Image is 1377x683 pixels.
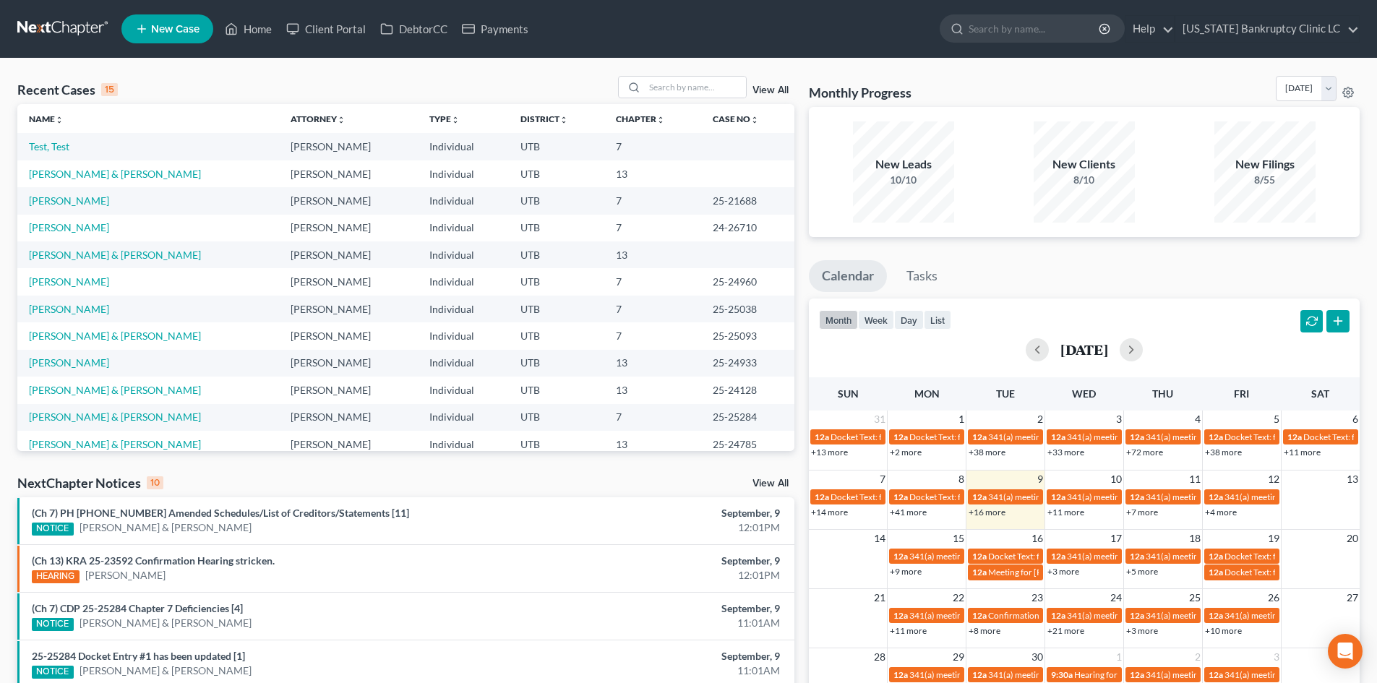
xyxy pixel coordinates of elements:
a: [PERSON_NAME] & [PERSON_NAME] [80,616,252,630]
a: [PERSON_NAME] [85,568,166,583]
span: 341(a) meeting for [PERSON_NAME] [1146,669,1285,680]
span: 12a [1287,431,1302,442]
td: 7 [604,404,701,431]
span: 12a [1051,431,1065,442]
div: NOTICE [32,666,74,679]
span: 12a [893,491,908,502]
span: 12 [1266,471,1281,488]
a: [PERSON_NAME] & [PERSON_NAME] [29,249,201,261]
span: 341(a) meeting for [PERSON_NAME] [988,491,1128,502]
td: Individual [418,377,509,403]
div: NOTICE [32,618,74,631]
i: unfold_more [451,116,460,124]
a: +3 more [1126,625,1158,636]
div: New Leads [853,156,954,173]
span: Mon [914,387,940,400]
span: 341(a) meeting for [PERSON_NAME] & [PERSON_NAME] [909,669,1125,680]
span: 4 [1193,411,1202,428]
span: 25 [1188,589,1202,606]
span: 31 [872,411,887,428]
a: +4 more [1205,507,1237,517]
span: 13 [1345,471,1360,488]
a: +41 more [890,507,927,517]
a: View All [752,478,789,489]
span: 3 [1272,648,1281,666]
span: 341(a) meeting for [PERSON_NAME] [1067,431,1206,442]
a: [PERSON_NAME] [29,356,109,369]
td: 25-25093 [701,322,794,349]
td: UTB [509,241,604,268]
span: 16 [1030,530,1044,547]
a: +11 more [1284,447,1321,458]
div: 12:01PM [540,520,780,535]
a: +21 more [1047,625,1084,636]
span: 12a [815,491,829,502]
div: HEARING [32,570,80,583]
span: 12a [1130,669,1144,680]
i: unfold_more [55,116,64,124]
a: +33 more [1047,447,1084,458]
span: 341(a) meeting for [PERSON_NAME] [909,610,1049,621]
span: Wed [1072,387,1096,400]
td: 25-25284 [701,404,794,431]
div: 10/10 [853,173,954,187]
span: 3 [1115,411,1123,428]
td: 7 [604,296,701,322]
span: 12a [1209,567,1223,577]
span: 12a [1209,491,1223,502]
td: 7 [604,268,701,295]
span: Docket Text: for [PERSON_NAME] & [PERSON_NAME] [909,491,1115,502]
i: unfold_more [656,116,665,124]
span: Meeting for [PERSON_NAME] [988,567,1102,577]
span: 28 [872,648,887,666]
div: 8/10 [1034,173,1135,187]
td: UTB [509,215,604,241]
i: unfold_more [337,116,346,124]
a: Help [1125,16,1174,42]
span: 6 [1351,411,1360,428]
span: 12a [1051,610,1065,621]
div: 11:01AM [540,663,780,678]
td: [PERSON_NAME] [279,350,418,377]
span: New Case [151,24,200,35]
i: unfold_more [750,116,759,124]
span: 341(a) meeting for [PERSON_NAME] [1146,551,1285,562]
a: Payments [455,16,536,42]
a: [PERSON_NAME] [29,275,109,288]
td: 25-24785 [701,431,794,458]
span: 24 [1109,589,1123,606]
span: 12a [1130,551,1144,562]
span: 30 [1030,648,1044,666]
td: [PERSON_NAME] [279,268,418,295]
td: 13 [604,350,701,377]
input: Search by name... [645,77,746,98]
div: 10 [147,476,163,489]
span: 341(a) meeting for [PERSON_NAME] [988,431,1128,442]
span: 341(a) meeting for [PERSON_NAME] [1067,551,1206,562]
a: Nameunfold_more [29,113,64,124]
div: September, 9 [540,554,780,568]
span: Confirmation hearing for [PERSON_NAME] [988,610,1152,621]
h3: Monthly Progress [809,84,911,101]
td: Individual [418,268,509,295]
td: UTB [509,187,604,214]
span: 12a [972,431,987,442]
span: 341(a) meeting for [PERSON_NAME] [PERSON_NAME] [1146,431,1355,442]
a: Districtunfold_more [520,113,568,124]
td: UTB [509,296,604,322]
span: Docket Text: for [PERSON_NAME] [909,431,1039,442]
td: 25-24960 [701,268,794,295]
td: Individual [418,133,509,160]
span: 341(a) meeting for [PERSON_NAME] [909,551,1049,562]
h2: [DATE] [1060,342,1108,357]
a: +72 more [1126,447,1163,458]
button: day [894,310,924,330]
span: Sun [838,387,859,400]
a: [PERSON_NAME] [29,221,109,233]
span: 12a [1051,551,1065,562]
td: 13 [604,160,701,187]
td: Individual [418,322,509,349]
span: Sat [1311,387,1329,400]
div: Recent Cases [17,81,118,98]
span: 12a [1130,431,1144,442]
